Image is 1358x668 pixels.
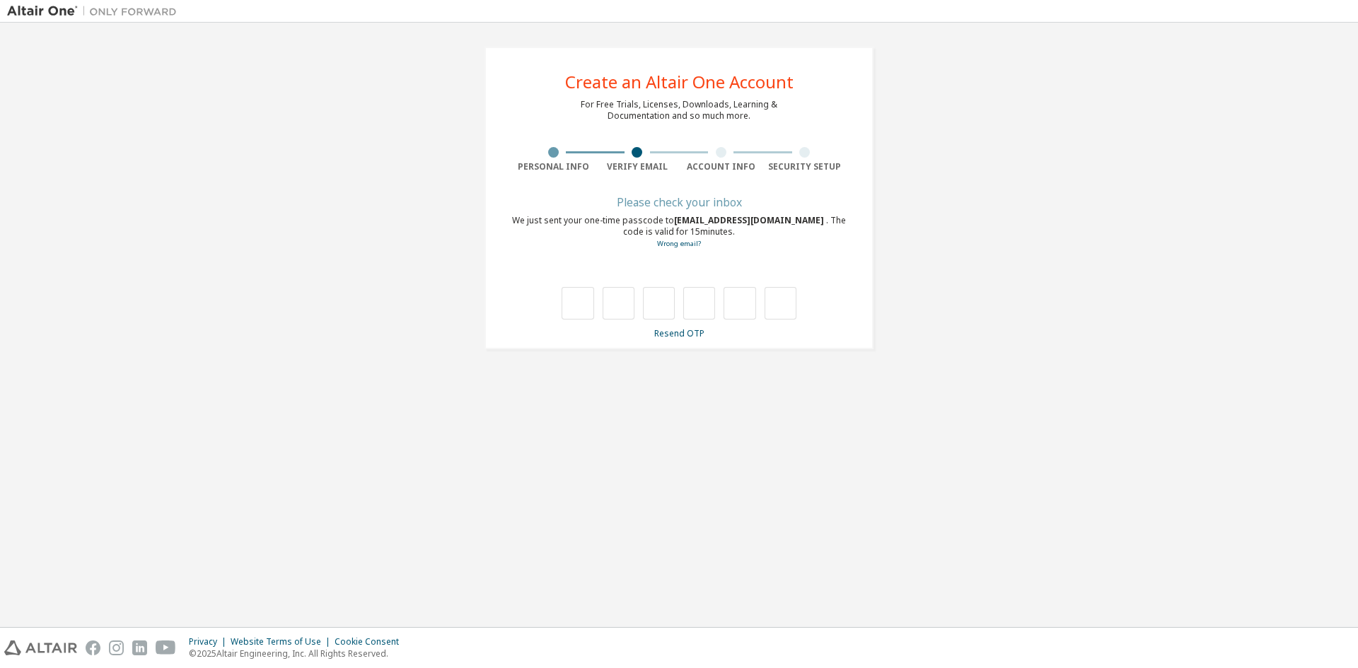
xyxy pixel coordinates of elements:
[565,74,794,90] div: Create an Altair One Account
[596,161,680,172] div: Verify Email
[7,4,184,18] img: Altair One
[189,636,231,648] div: Privacy
[109,640,124,655] img: instagram.svg
[231,636,335,648] div: Website Terms of Use
[335,636,407,648] div: Cookie Consent
[674,214,826,226] span: [EMAIL_ADDRESS][DOMAIN_NAME]
[657,239,701,248] a: Go back to the registration form
[132,640,147,655] img: linkedin.svg
[654,327,704,339] a: Resend OTP
[156,640,176,655] img: youtube.svg
[679,161,763,172] div: Account Info
[4,640,77,655] img: altair_logo.svg
[189,648,407,660] p: © 2025 Altair Engineering, Inc. All Rights Reserved.
[763,161,847,172] div: Security Setup
[511,198,847,206] div: Please check your inbox
[511,215,847,250] div: We just sent your one-time passcode to . The code is valid for 15 minutes.
[581,99,777,122] div: For Free Trials, Licenses, Downloads, Learning & Documentation and so much more.
[86,640,100,655] img: facebook.svg
[511,161,596,172] div: Personal Info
